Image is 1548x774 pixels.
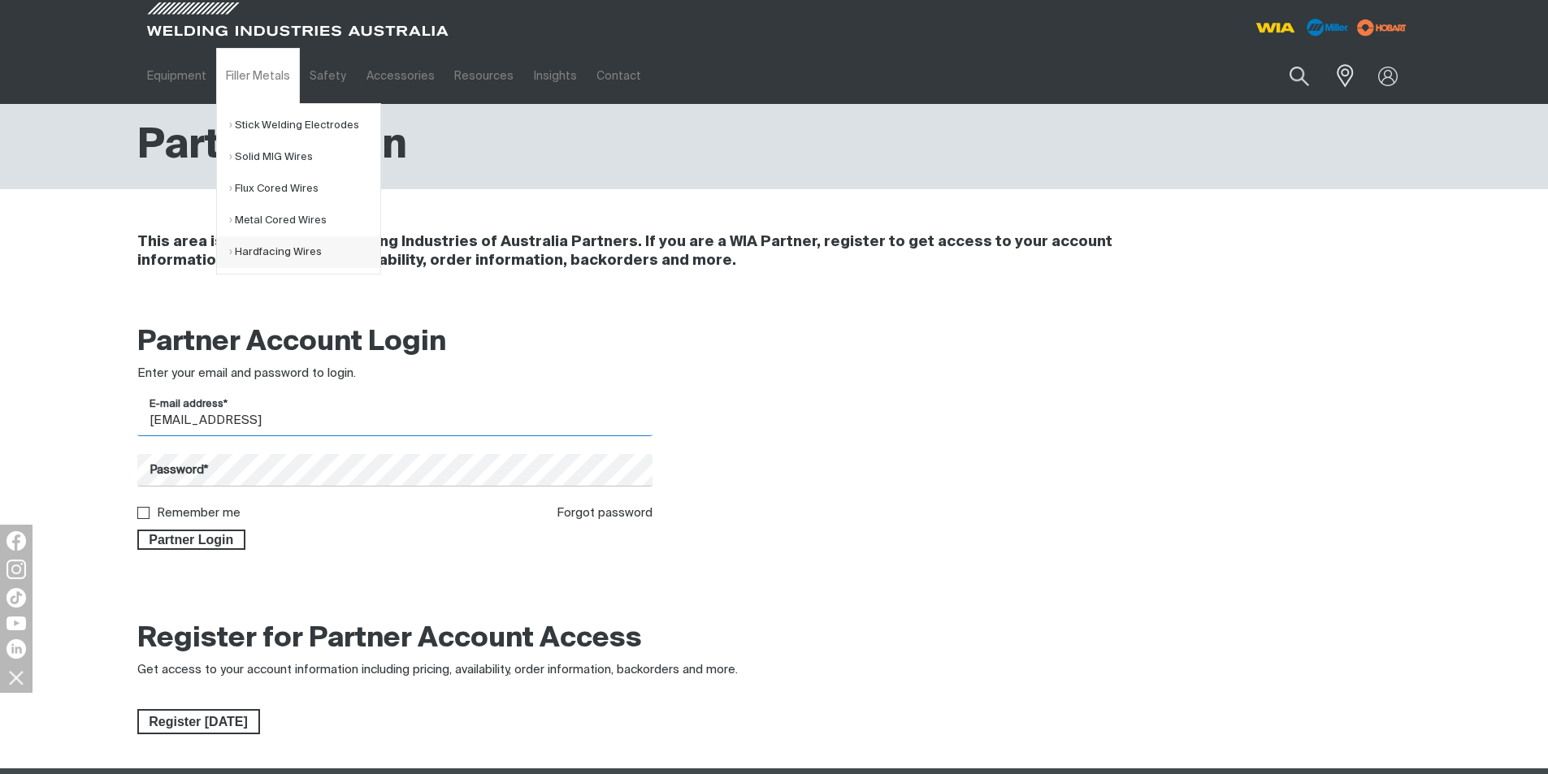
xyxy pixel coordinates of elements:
[137,621,642,657] h2: Register for Partner Account Access
[357,48,444,104] a: Accessories
[137,709,260,735] a: Register Today
[557,507,653,519] a: Forgot password
[229,173,380,205] a: Flux Cored Wires
[229,205,380,236] a: Metal Cored Wires
[2,664,30,691] img: hide socials
[137,120,407,173] h1: Partner Login
[229,236,380,268] a: Hardfacing Wires
[1352,15,1411,40] img: miller
[216,103,381,275] ul: Filler Metals Submenu
[7,560,26,579] img: Instagram
[300,48,356,104] a: Safety
[7,616,26,630] img: YouTube
[139,709,258,735] span: Register [DATE]
[1251,57,1326,95] input: Product name or item number...
[137,365,653,383] div: Enter your email and password to login.
[229,141,380,173] a: Solid MIG Wires
[7,588,26,608] img: TikTok
[137,664,738,676] span: Get access to your account information including pricing, availability, order information, backor...
[139,530,245,551] span: Partner Login
[137,325,653,361] h2: Partner Account Login
[137,530,246,551] button: Partner Login
[216,48,300,104] a: Filler Metals
[137,233,1195,270] h4: This area is exclusively for Welding Industries of Australia Partners. If you are a WIA Partner, ...
[137,48,216,104] a: Equipment
[157,507,241,519] label: Remember me
[7,639,26,659] img: LinkedIn
[444,48,523,104] a: Resources
[1272,57,1327,95] button: Search products
[137,48,1093,104] nav: Main
[7,531,26,551] img: Facebook
[229,110,380,141] a: Stick Welding Electrodes
[523,48,586,104] a: Insights
[587,48,651,104] a: Contact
